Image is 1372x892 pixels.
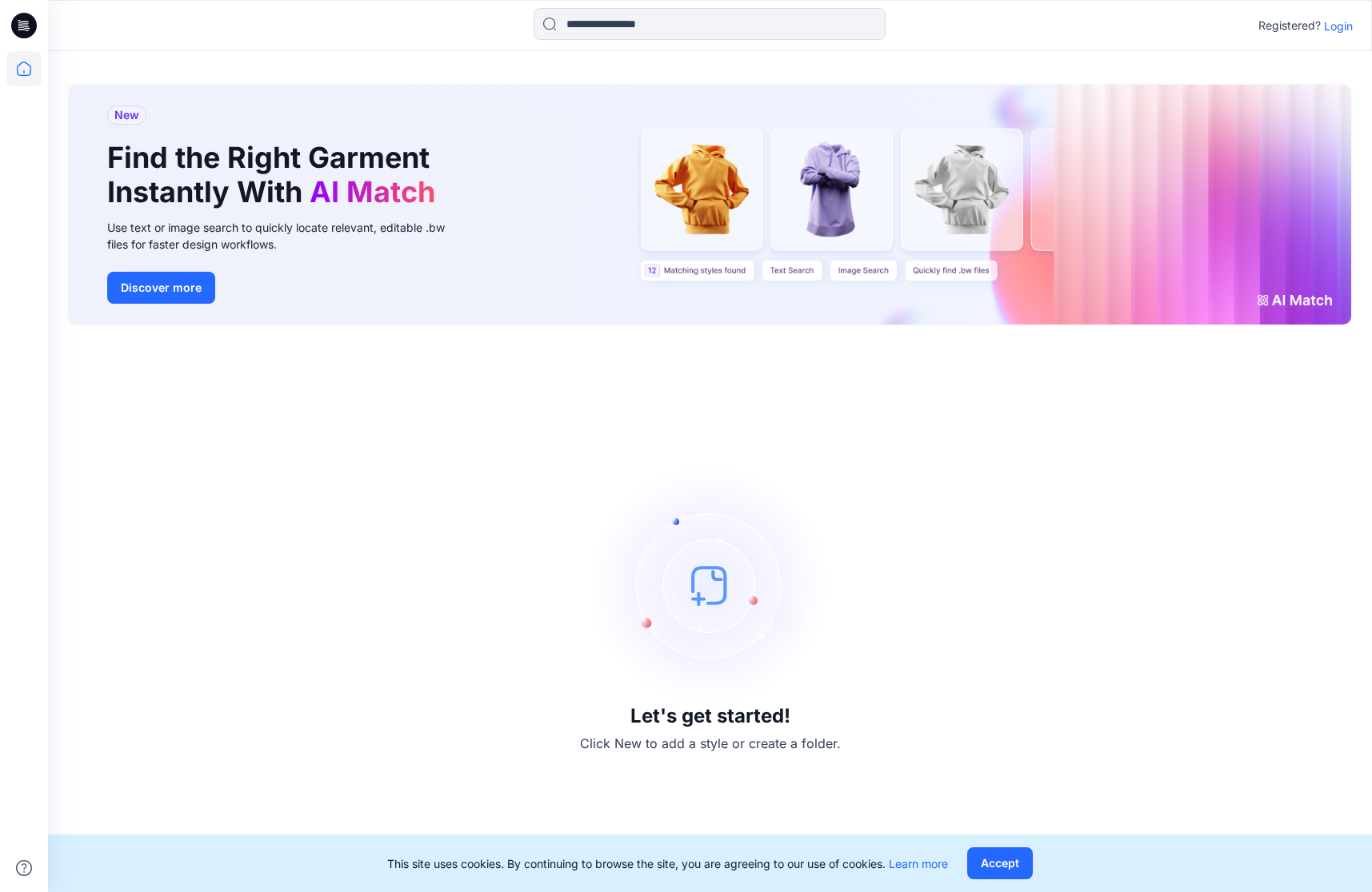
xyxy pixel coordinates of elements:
[107,219,467,253] div: Use text or image search to quickly locate relevant, editable .bw files for faster design workflows.
[590,465,830,705] img: empty-state-image.svg
[387,855,948,872] p: This site uses cookies. By continuing to browse the site, you are agreeing to our use of cookies.
[107,272,215,304] button: Discover more
[310,174,435,209] span: AI Match
[630,705,790,727] h3: Let's get started!
[1258,16,1321,35] p: Registered?
[1324,18,1353,34] p: Login
[967,847,1033,879] button: Accept
[107,141,443,209] h1: Find the Right Garment Instantly With
[114,106,139,125] span: New
[580,734,841,753] p: Click New to add a style or create a folder.
[889,857,948,870] a: Learn more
